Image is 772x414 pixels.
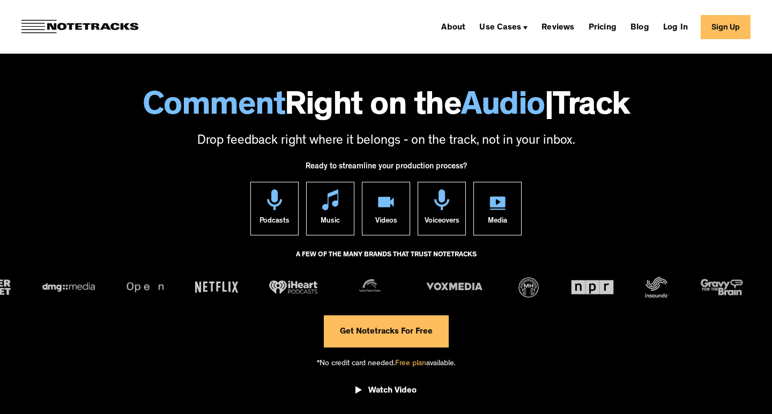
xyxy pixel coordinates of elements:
a: Media [473,182,522,235]
a: Log In [659,18,692,35]
div: Music [321,210,340,235]
div: Videos [375,210,397,235]
div: A FEW OF THE MANY BRANDS THAT TRUST NOTETRACKS [296,246,477,275]
a: Get Notetracks For Free [324,315,449,348]
span: Audio [461,91,545,124]
a: About [437,18,470,35]
p: Drop feedback right where it belongs - on the track, not in your inbox. [11,132,761,151]
h1: Right on the Track [11,91,761,124]
div: Use Cases [479,24,521,32]
a: Blog [626,18,654,35]
div: Media [488,210,507,235]
a: Podcasts [250,182,299,235]
span: | [545,91,553,124]
div: Ready to streamline your production process? [306,156,467,182]
a: Videos [362,182,410,235]
a: Pricing [584,18,621,35]
div: Voiceovers [425,210,459,235]
a: Reviews [537,18,578,35]
span: Free plan [395,360,426,368]
a: Sign Up [701,15,751,39]
a: Voiceovers [418,182,466,235]
span: Comment [143,91,285,124]
div: Use Cases [475,18,532,35]
div: Podcasts [259,210,289,235]
div: Watch Video [368,386,417,396]
a: open lightbox [355,378,417,408]
div: *No credit card needed. available. [317,348,456,378]
a: Music [306,182,354,235]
